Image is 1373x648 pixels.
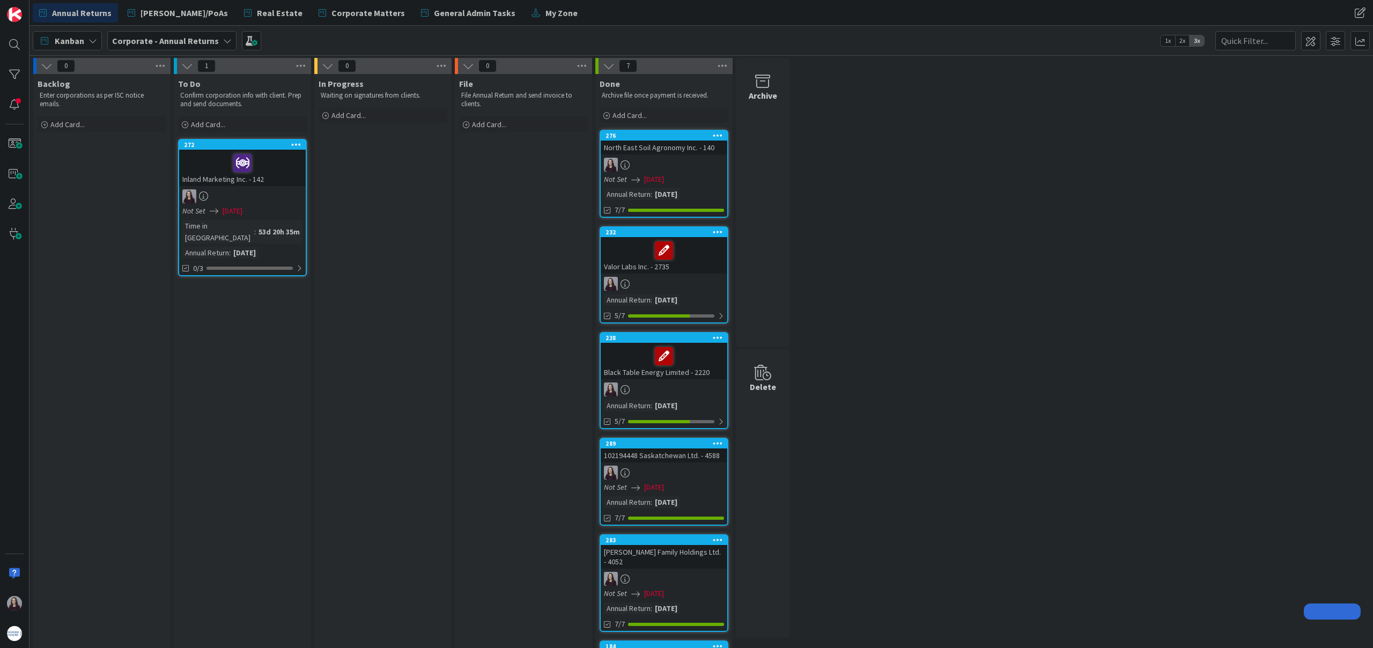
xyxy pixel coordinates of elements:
span: 7/7 [615,512,625,524]
div: 53d 20h 35m [256,226,302,238]
img: BC [604,158,618,172]
a: 276North East Soil Agronomy Inc. - 140BCNot Set[DATE]Annual Return:[DATE]7/7 [600,130,728,218]
div: Black Table Energy Limited - 2220 [601,343,727,379]
div: BC [601,277,727,291]
div: Annual Return [604,496,651,508]
div: 289102194448 Saskatchewan Ltd. - 4588 [601,439,727,462]
div: 232 [606,229,727,236]
div: 289 [606,440,727,447]
span: 7/7 [615,618,625,630]
img: BC [604,572,618,586]
span: : [651,188,652,200]
div: 272 [179,140,306,150]
span: 0 [338,60,356,72]
div: Annual Return [604,602,651,614]
div: Time in [GEOGRAPHIC_DATA] [182,220,254,244]
span: 2x [1175,35,1190,46]
div: [DATE] [652,400,680,411]
p: Enter corporations as per ISC notice emails. [40,91,164,109]
i: Not Set [604,174,627,184]
input: Quick Filter... [1215,31,1296,50]
a: Annual Returns [33,3,118,23]
span: : [651,602,652,614]
div: 276North East Soil Agronomy Inc. - 140 [601,131,727,154]
img: BC [604,382,618,396]
span: File [459,78,473,89]
span: Corporate Matters [331,6,405,19]
span: 0/3 [193,263,203,274]
div: Valor Labs Inc. - 2735 [601,237,727,274]
div: BC [601,382,727,396]
span: : [651,400,652,411]
span: 7 [619,60,637,72]
span: To Do [178,78,201,89]
a: 289102194448 Saskatchewan Ltd. - 4588BCNot Set[DATE]Annual Return:[DATE]7/7 [600,438,728,526]
span: Add Card... [50,120,85,129]
span: My Zone [545,6,578,19]
a: 272Inland Marketing Inc. - 142BCNot Set[DATE]Time in [GEOGRAPHIC_DATA]:53d 20h 35mAnnual Return:[... [178,139,307,276]
b: Corporate - Annual Returns [112,35,219,46]
span: 1x [1161,35,1175,46]
span: [DATE] [223,205,242,217]
span: : [651,496,652,508]
span: 0 [478,60,497,72]
div: 272Inland Marketing Inc. - 142 [179,140,306,186]
div: 283 [606,536,727,544]
div: BC [601,158,727,172]
div: [DATE] [652,602,680,614]
a: 283[PERSON_NAME] Family Holdings Ltd. - 4052BCNot Set[DATE]Annual Return:[DATE]7/7 [600,534,728,632]
a: 232Valor Labs Inc. - 2735BCAnnual Return:[DATE]5/7 [600,226,728,323]
div: Annual Return [604,188,651,200]
span: 0 [57,60,75,72]
div: BC [179,189,306,203]
img: BC [182,189,196,203]
p: Archive file once payment is received. [602,91,726,100]
img: avatar [7,626,22,641]
div: 238 [601,333,727,343]
i: Not Set [604,482,627,492]
span: In Progress [319,78,364,89]
div: Annual Return [604,294,651,306]
a: My Zone [525,3,584,23]
span: 5/7 [615,416,625,427]
img: BC [7,596,22,611]
div: 238 [606,334,727,342]
span: Real Estate [257,6,302,19]
div: 283 [601,535,727,545]
div: [DATE] [231,247,259,259]
span: 5/7 [615,310,625,321]
img: BC [604,466,618,480]
span: [DATE] [644,174,664,185]
div: North East Soil Agronomy Inc. - 140 [601,141,727,154]
span: : [254,226,256,238]
span: [DATE] [644,588,664,599]
span: 3x [1190,35,1204,46]
div: [DATE] [652,496,680,508]
span: Add Card... [191,120,225,129]
div: Annual Return [604,400,651,411]
div: 289 [601,439,727,448]
span: Backlog [38,78,70,89]
a: 238Black Table Energy Limited - 2220BCAnnual Return:[DATE]5/7 [600,332,728,429]
div: 276 [606,132,727,139]
div: 272 [184,141,306,149]
a: General Admin Tasks [415,3,522,23]
div: 283[PERSON_NAME] Family Holdings Ltd. - 4052 [601,535,727,569]
span: [PERSON_NAME]/PoAs [141,6,228,19]
span: General Admin Tasks [434,6,515,19]
a: Corporate Matters [312,3,411,23]
div: Inland Marketing Inc. - 142 [179,150,306,186]
img: BC [604,277,618,291]
div: [DATE] [652,294,680,306]
span: [DATE] [644,482,664,493]
div: 102194448 Saskatchewan Ltd. - 4588 [601,448,727,462]
span: Add Card... [331,111,366,120]
div: Archive [749,89,777,102]
p: Confirm corporation info with client. Prep and send documents. [180,91,305,109]
div: BC [601,466,727,480]
div: 232 [601,227,727,237]
p: Waiting on signatures from clients. [321,91,445,100]
span: Add Card... [472,120,506,129]
div: BC [601,572,727,586]
span: Done [600,78,620,89]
